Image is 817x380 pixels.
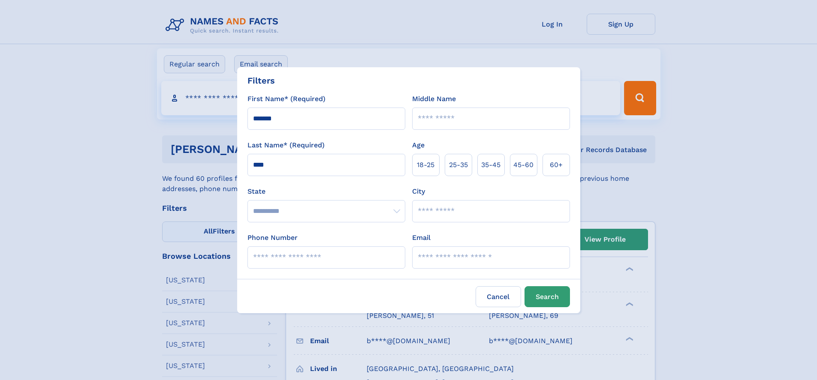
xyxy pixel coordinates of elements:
label: Cancel [476,286,521,307]
label: Email [412,233,431,243]
label: Middle Name [412,94,456,104]
div: Filters [247,74,275,87]
label: Age [412,140,425,150]
button: Search [525,286,570,307]
label: Last Name* (Required) [247,140,325,150]
span: 60+ [550,160,563,170]
span: 45‑60 [513,160,534,170]
span: 25‑35 [449,160,468,170]
span: 18‑25 [417,160,434,170]
span: 35‑45 [481,160,500,170]
label: City [412,186,425,197]
label: State [247,186,405,197]
label: First Name* (Required) [247,94,326,104]
label: Phone Number [247,233,298,243]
